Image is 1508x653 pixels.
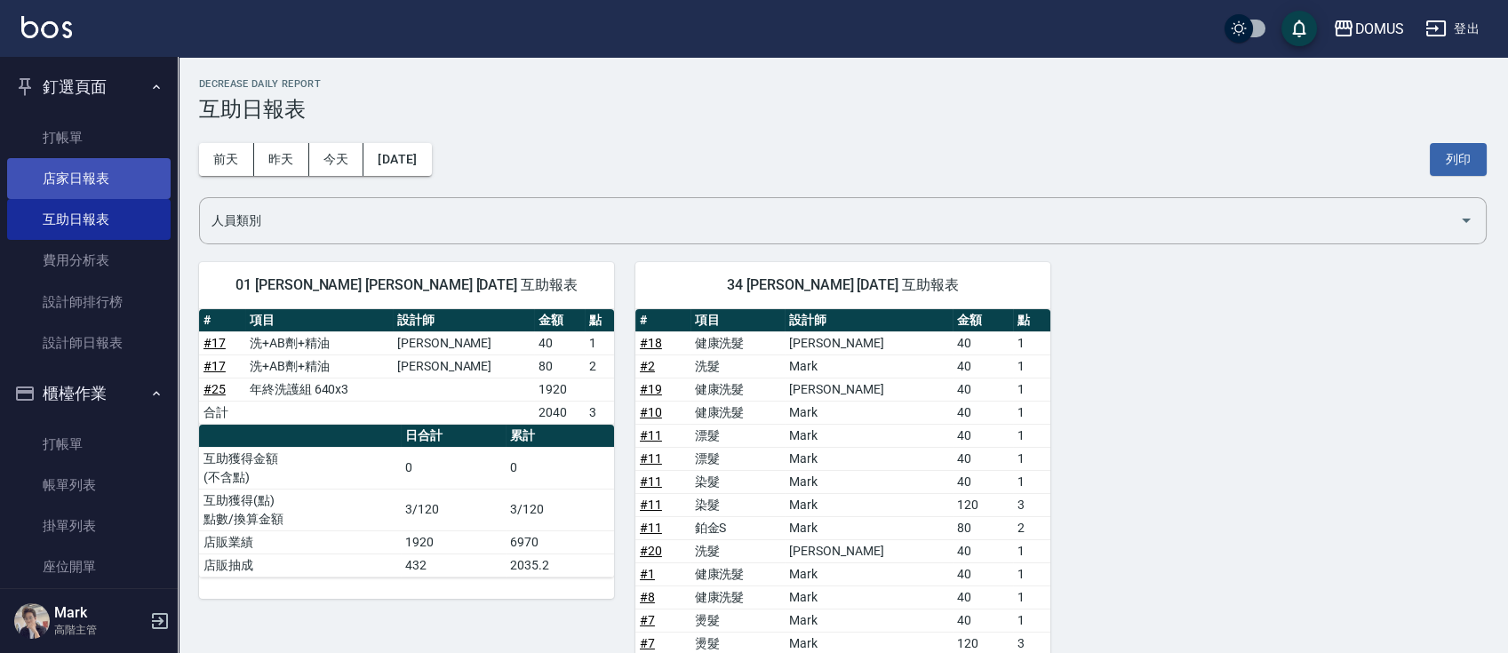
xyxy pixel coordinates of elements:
td: Mark [785,562,953,585]
td: 1 [1013,585,1050,609]
button: 前天 [199,143,254,176]
td: 合計 [199,401,245,424]
td: 2 [1013,516,1050,539]
td: Mark [785,609,953,632]
td: Mark [785,401,953,424]
th: 金額 [534,309,585,332]
a: 打帳單 [7,117,171,158]
button: 釘選頁面 [7,64,171,110]
a: #20 [640,544,662,558]
a: #2 [640,359,655,373]
a: 費用分析表 [7,240,171,281]
a: #11 [640,451,662,466]
td: 40 [953,331,1013,354]
td: Mark [785,493,953,516]
button: DOMUS [1326,11,1411,47]
h2: Decrease Daily Report [199,78,1487,90]
th: 累計 [506,425,614,448]
a: #19 [640,382,662,396]
h3: 互助日報表 [199,97,1487,122]
td: Mark [785,585,953,609]
td: [PERSON_NAME] [785,539,953,562]
a: 座位開單 [7,546,171,587]
td: 3 [585,401,614,424]
td: 1 [1013,609,1050,632]
a: #10 [640,405,662,419]
td: 6970 [506,530,614,553]
td: 432 [401,553,506,577]
a: 掛單列表 [7,506,171,546]
td: 40 [953,424,1013,447]
button: Open [1452,206,1480,235]
td: Mark [785,447,953,470]
td: 0 [401,447,506,489]
td: 3/120 [401,489,506,530]
td: 1 [1013,470,1050,493]
a: #8 [640,590,655,604]
td: 健康洗髮 [690,401,786,424]
td: 漂髮 [690,447,786,470]
td: 燙髮 [690,609,786,632]
td: 80 [953,516,1013,539]
a: 互助日報表 [7,199,171,240]
button: 櫃檯作業 [7,370,171,417]
button: 今天 [309,143,364,176]
td: [PERSON_NAME] [785,331,953,354]
td: 40 [953,539,1013,562]
td: 1 [1013,401,1050,424]
td: 1920 [534,378,585,401]
td: 互助獲得(點) 點數/換算金額 [199,489,401,530]
th: 設計師 [393,309,534,332]
a: 店家日報表 [7,158,171,199]
th: 項目 [690,309,786,332]
img: Person [14,603,50,639]
button: [DATE] [363,143,431,176]
a: #11 [640,521,662,535]
td: 40 [953,354,1013,378]
td: Mark [785,424,953,447]
td: 健康洗髮 [690,562,786,585]
a: #18 [640,336,662,350]
th: 日合計 [401,425,506,448]
td: 店販抽成 [199,553,401,577]
td: 年終洗護組 640x3 [245,378,393,401]
td: 健康洗髮 [690,331,786,354]
a: #17 [203,359,226,373]
td: 1 [1013,539,1050,562]
td: 洗髮 [690,539,786,562]
table: a dense table [199,425,614,577]
a: #7 [640,636,655,650]
td: 1 [585,331,614,354]
td: 染髮 [690,470,786,493]
td: 120 [953,493,1013,516]
td: Mark [785,470,953,493]
a: 設計師日報表 [7,323,171,363]
td: 40 [953,378,1013,401]
td: 1 [1013,424,1050,447]
td: 0 [506,447,614,489]
button: 登出 [1418,12,1487,45]
td: 40 [953,470,1013,493]
td: 3/120 [506,489,614,530]
a: #7 [640,613,655,627]
td: 2035.2 [506,553,614,577]
a: #25 [203,382,226,396]
td: 80 [534,354,585,378]
td: 40 [953,562,1013,585]
td: 互助獲得金額 (不含點) [199,447,401,489]
span: 34 [PERSON_NAME] [DATE] 互助報表 [657,276,1029,294]
p: 高階主管 [54,622,145,638]
td: 40 [534,331,585,354]
button: 昨天 [254,143,309,176]
a: 帳單列表 [7,465,171,506]
th: 點 [1013,309,1050,332]
a: #11 [640,498,662,512]
td: 40 [953,609,1013,632]
td: 健康洗髮 [690,378,786,401]
td: 健康洗髮 [690,585,786,609]
a: #17 [203,336,226,350]
button: 列印 [1430,143,1487,176]
th: 項目 [245,309,393,332]
th: # [199,309,245,332]
td: 40 [953,447,1013,470]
